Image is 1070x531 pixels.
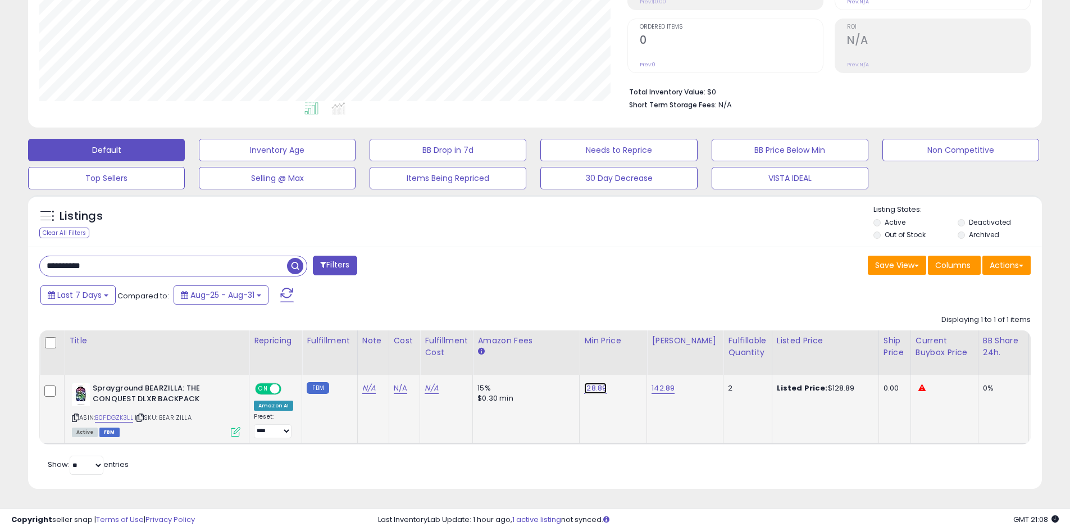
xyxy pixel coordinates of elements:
div: Current Buybox Price [916,335,973,358]
span: 2025-09-9 21:08 GMT [1013,514,1059,525]
strong: Copyright [11,514,52,525]
span: FBM [99,428,120,437]
label: Archived [969,230,999,239]
button: Actions [982,256,1031,275]
div: seller snap | | [11,515,195,525]
span: OFF [280,384,298,394]
small: Prev: N/A [847,61,869,68]
small: Prev: 0 [640,61,655,68]
b: Total Inventory Value: [629,87,705,97]
h2: 0 [640,34,823,49]
div: Listed Price [777,335,874,347]
div: Cost [394,335,416,347]
a: N/A [425,383,438,394]
button: Top Sellers [28,167,185,189]
span: ON [256,384,270,394]
a: Terms of Use [96,514,144,525]
div: Repricing [254,335,297,347]
div: Fulfillment Cost [425,335,468,358]
button: BB Price Below Min [712,139,868,161]
span: Ordered Items [640,24,823,30]
span: ROI [847,24,1030,30]
div: 0% [983,383,1020,393]
button: Non Competitive [882,139,1039,161]
button: Needs to Reprice [540,139,697,161]
button: Inventory Age [199,139,356,161]
div: BB Share 24h. [983,335,1024,358]
li: $0 [629,84,1022,98]
a: 1 active listing [512,514,561,525]
span: All listings currently available for purchase on Amazon [72,428,98,437]
div: Fulfillable Quantity [728,335,767,358]
b: Short Term Storage Fees: [629,100,717,110]
a: Privacy Policy [145,514,195,525]
div: 2 [728,383,763,393]
div: ASIN: [72,383,240,435]
span: | SKU: BEAR ZILLA [135,413,192,422]
label: Active [885,217,905,227]
div: [PERSON_NAME] [652,335,718,347]
div: 0.00 [884,383,902,393]
a: N/A [362,383,376,394]
label: Deactivated [969,217,1011,227]
span: Last 7 Days [57,289,102,301]
label: Out of Stock [885,230,926,239]
div: Ship Price [884,335,906,358]
h2: N/A [847,34,1030,49]
button: Aug-25 - Aug-31 [174,285,268,305]
button: Save View [868,256,926,275]
div: Amazon Fees [477,335,575,347]
small: FBM [307,382,329,394]
p: Listing States: [873,205,1042,215]
span: Compared to: [117,291,169,301]
button: Filters [313,256,357,275]
a: B0FDGZK3LL [95,413,133,423]
button: Items Being Repriced [370,167,526,189]
div: $0.30 min [477,393,571,403]
a: N/A [394,383,407,394]
button: Default [28,139,185,161]
div: Preset: [254,413,293,438]
div: Note [362,335,384,347]
a: 142.89 [652,383,675,394]
div: Clear All Filters [39,228,89,238]
span: Columns [935,260,971,271]
span: Aug-25 - Aug-31 [190,289,254,301]
div: Amazon AI [254,401,293,411]
button: BB Drop in 7d [370,139,526,161]
a: 128.89 [584,383,607,394]
h5: Listings [60,208,103,224]
button: Selling @ Max [199,167,356,189]
div: Fulfillment [307,335,352,347]
b: Sprayground BEARZILLA: THE CONQUEST DLXR BACKPACK [93,383,229,407]
small: Amazon Fees. [477,347,484,357]
div: Title [69,335,244,347]
button: Last 7 Days [40,285,116,305]
span: Show: entries [48,459,129,470]
button: 30 Day Decrease [540,167,697,189]
div: Last InventoryLab Update: 1 hour ago, not synced. [378,515,1059,525]
button: Columns [928,256,981,275]
b: Listed Price: [777,383,828,393]
div: Min Price [584,335,642,347]
div: Displaying 1 to 1 of 1 items [941,315,1031,325]
div: 15% [477,383,571,393]
span: N/A [718,99,732,110]
img: 411Vf+SGMGL._SL40_.jpg [72,383,90,406]
button: VISTA IDEAL [712,167,868,189]
div: $128.89 [777,383,870,393]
